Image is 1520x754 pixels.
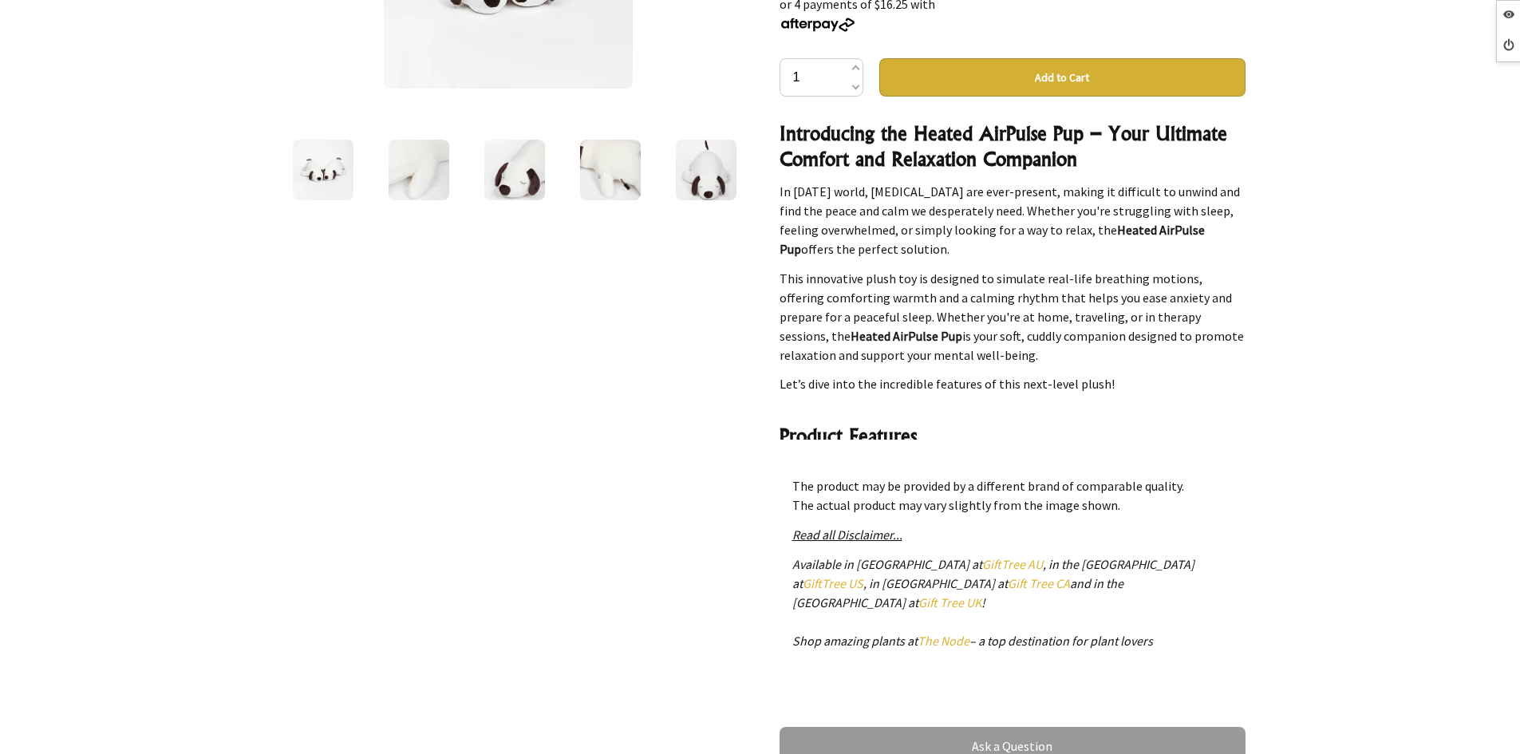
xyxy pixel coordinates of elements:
[780,222,1205,257] strong: Heated AirPulse Pup
[780,424,917,448] strong: Product Features
[792,556,1194,649] em: Available in [GEOGRAPHIC_DATA] at , in the [GEOGRAPHIC_DATA] at , in [GEOGRAPHIC_DATA] at and in ...
[792,476,1233,515] p: The product may be provided by a different brand of comparable quality. The actual product may va...
[580,140,641,200] img: The AirPulse Pup: Breathing & Warming Relaxation Buddy
[918,633,969,649] a: The Node
[879,58,1246,97] button: Add to Cart
[780,374,1246,393] p: Let’s dive into the incredible features of this next-level plush!
[792,527,902,543] a: Read all Disclaimer...
[780,269,1246,365] p: This innovative plush toy is designed to simulate real-life breathing motions, offering comfortin...
[1008,575,1070,591] a: Gift Tree CA
[851,328,962,344] strong: Heated AirPulse Pup
[676,140,736,200] img: The AirPulse Pup: Breathing & Warming Relaxation Buddy
[803,575,863,591] a: GiftTree US
[389,140,449,200] img: The AirPulse Pup: Breathing & Warming Relaxation Buddy
[293,140,353,200] img: The AirPulse Pup: Breathing & Warming Relaxation Buddy
[780,121,1227,171] strong: Introducing the Heated AirPulse Pup – Your Ultimate Comfort and Relaxation Companion
[918,594,981,610] a: Gift Tree UK
[982,556,1043,572] a: GiftTree AU
[780,18,856,32] img: Afterpay
[780,182,1246,259] p: In [DATE] world, [MEDICAL_DATA] are ever-present, making it difficult to unwind and find the peac...
[484,140,545,200] img: The AirPulse Pup: Breathing & Warming Relaxation Buddy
